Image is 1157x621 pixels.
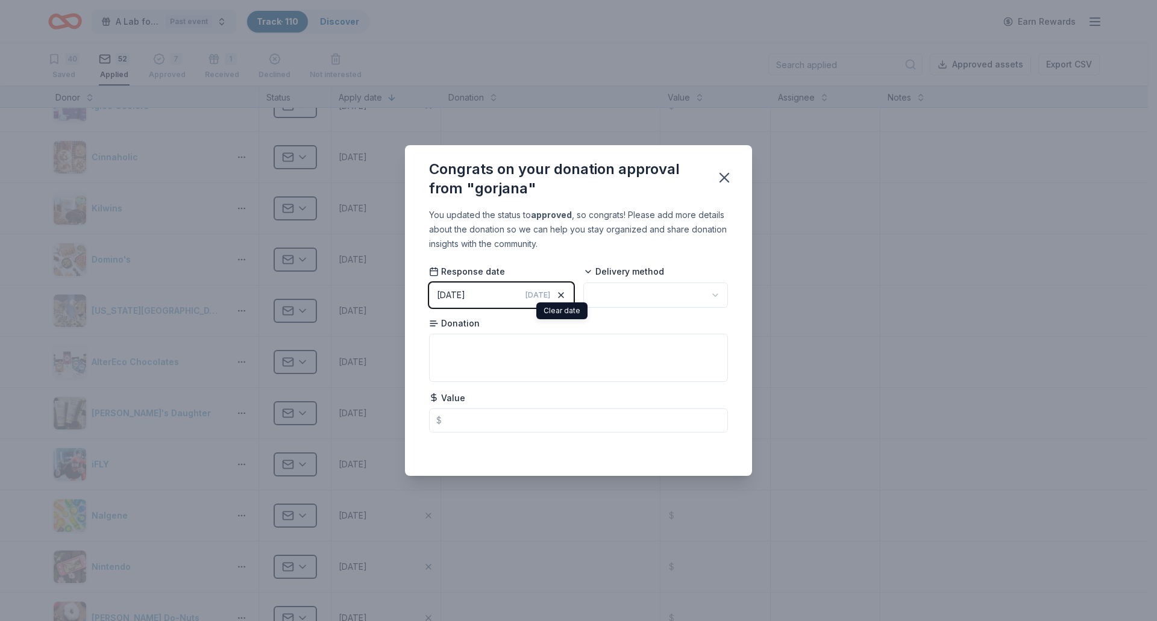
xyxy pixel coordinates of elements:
[429,282,574,308] button: [DATE][DATE]
[437,288,465,302] div: [DATE]
[531,210,572,220] b: approved
[429,317,480,329] span: Donation
[583,266,664,278] span: Delivery method
[429,160,701,198] div: Congrats on your donation approval from "gorjana"
[536,302,588,319] div: Clear date
[429,208,728,251] div: You updated the status to , so congrats! Please add more details about the donation so we can hel...
[429,392,465,404] span: Value
[525,290,550,300] span: [DATE]
[429,266,505,278] span: Response date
